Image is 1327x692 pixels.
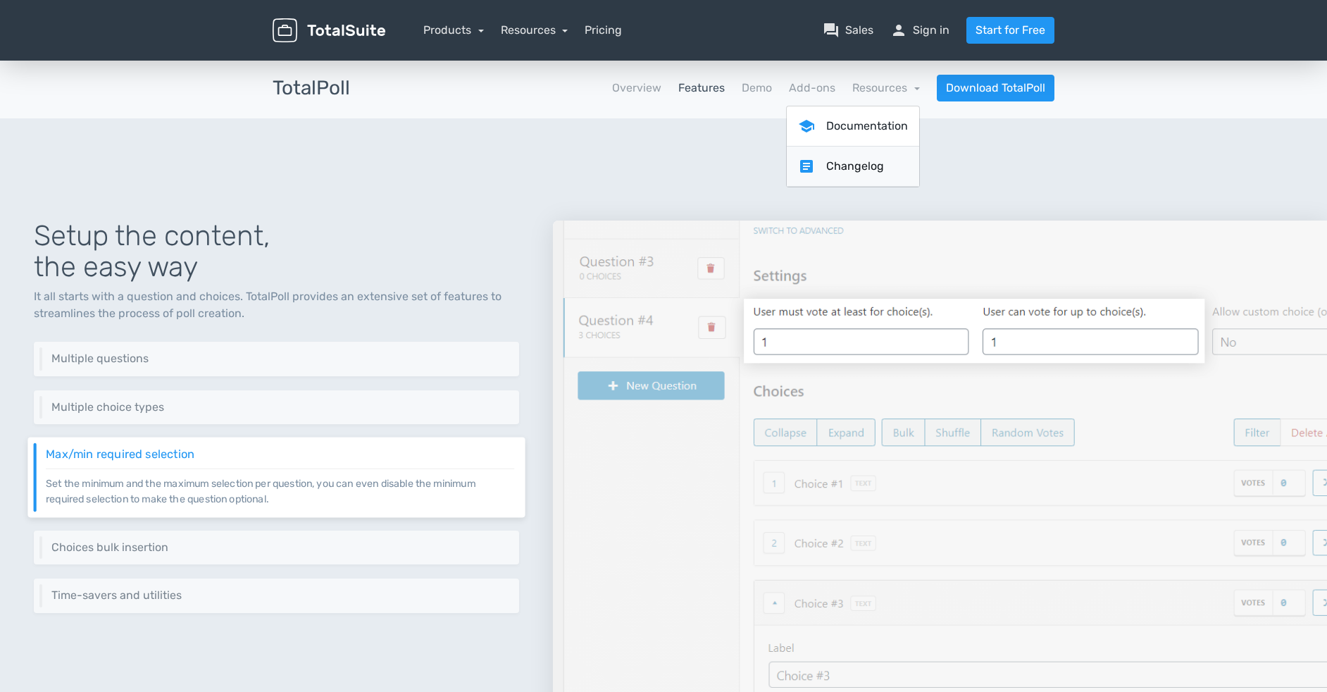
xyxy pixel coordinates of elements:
img: TotalSuite for WordPress [273,18,385,43]
span: person [890,22,907,39]
h1: Setup the content, the easy way [34,221,519,283]
span: article [798,158,815,175]
p: It all starts with a question and choices. TotalPoll provides an extensive set of features to str... [34,288,519,322]
p: Just drag and drop your content into the choices area and watch TotalPoll do its magic converting... [51,553,509,554]
a: question_answerSales [823,22,873,39]
h6: Max/min required selection [46,448,514,461]
a: Resources [501,23,568,37]
h6: Choices bulk insertion [51,541,509,554]
a: Pricing [585,22,622,39]
h6: Multiple choice types [51,401,509,414]
span: school [798,118,815,135]
a: Add-ons [789,80,835,97]
a: Demo [742,80,772,97]
a: Features [678,80,725,97]
h6: Time-savers and utilities [51,589,509,602]
h3: TotalPoll [273,78,350,99]
p: Shuffle choices, insert random votes and more utilities that save you more time and effort. [51,602,509,603]
a: Start for Free [966,17,1054,44]
a: Products [423,23,484,37]
a: schoolDocumentation [787,106,919,147]
span: question_answer [823,22,840,39]
h6: Multiple questions [51,352,509,365]
p: Set the minimum and the maximum selection per question, you can even disable the minimum required... [46,468,514,506]
a: Overview [612,80,661,97]
a: Resources [852,81,920,94]
a: articleChangelog [787,147,919,187]
a: personSign in [890,22,949,39]
a: Download TotalPoll [937,75,1054,101]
